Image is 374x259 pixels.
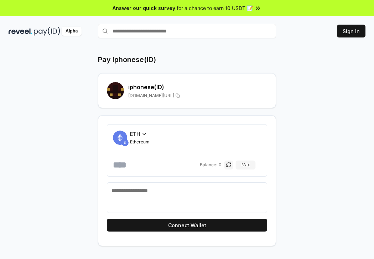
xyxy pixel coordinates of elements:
button: Connect Wallet [107,219,267,232]
span: 0 [219,162,222,168]
img: reveel_dark [9,27,32,36]
span: Answer our quick survey [113,4,175,12]
span: Ethereum [130,139,150,145]
h2: iphonese (ID) [128,83,267,91]
h1: Pay iphonese(ID) [98,55,156,65]
span: for a chance to earn 10 USDT 📝 [177,4,253,12]
span: ETH [130,130,140,138]
div: Alpha [62,27,82,36]
span: Balance: [200,162,217,168]
button: Max [236,161,255,169]
img: ETH.svg [121,139,129,146]
button: Sign In [337,25,365,37]
span: [DOMAIN_NAME][URL] [128,93,174,98]
img: pay_id [34,27,60,36]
